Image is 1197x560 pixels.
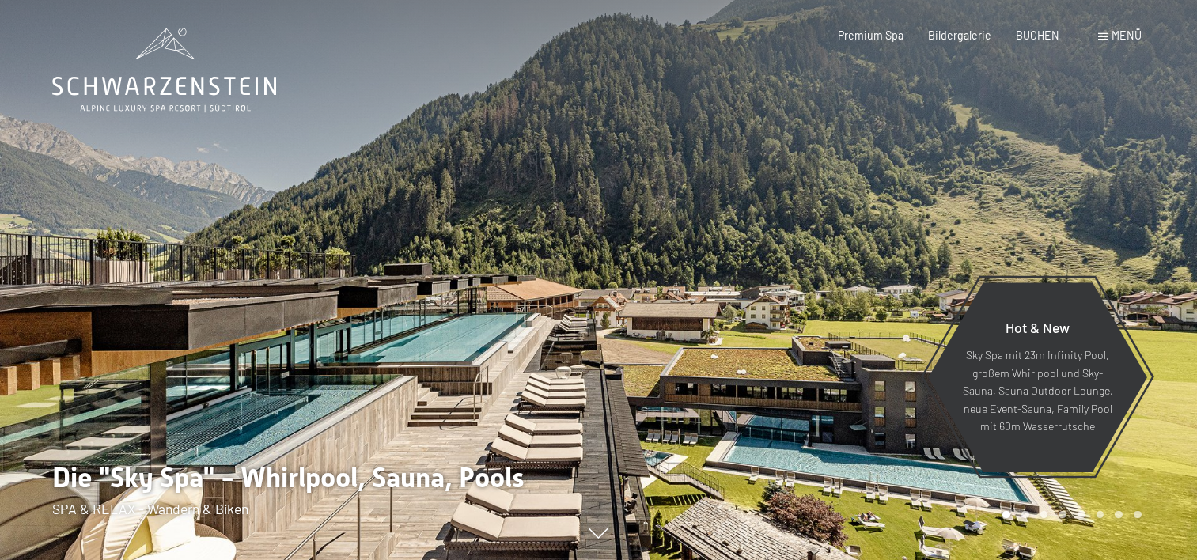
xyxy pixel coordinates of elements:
div: Carousel Page 8 [1134,511,1142,519]
div: Carousel Page 3 [1040,511,1048,519]
div: Carousel Page 5 [1078,511,1085,519]
a: Bildergalerie [928,28,991,42]
a: Hot & New Sky Spa mit 23m Infinity Pool, großem Whirlpool und Sky-Sauna, Sauna Outdoor Lounge, ne... [927,282,1148,473]
span: Menü [1112,28,1142,42]
div: Carousel Page 2 [1021,511,1029,519]
div: Carousel Page 6 [1097,511,1104,519]
a: Premium Spa [838,28,903,42]
div: Carousel Pagination [997,511,1141,519]
a: BUCHEN [1016,28,1059,42]
p: Sky Spa mit 23m Infinity Pool, großem Whirlpool und Sky-Sauna, Sauna Outdoor Lounge, neue Event-S... [962,346,1113,436]
div: Carousel Page 4 [1059,511,1066,519]
div: Carousel Page 1 (Current Slide) [1002,511,1010,519]
div: Carousel Page 7 [1115,511,1123,519]
span: Hot & New [1006,319,1070,336]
